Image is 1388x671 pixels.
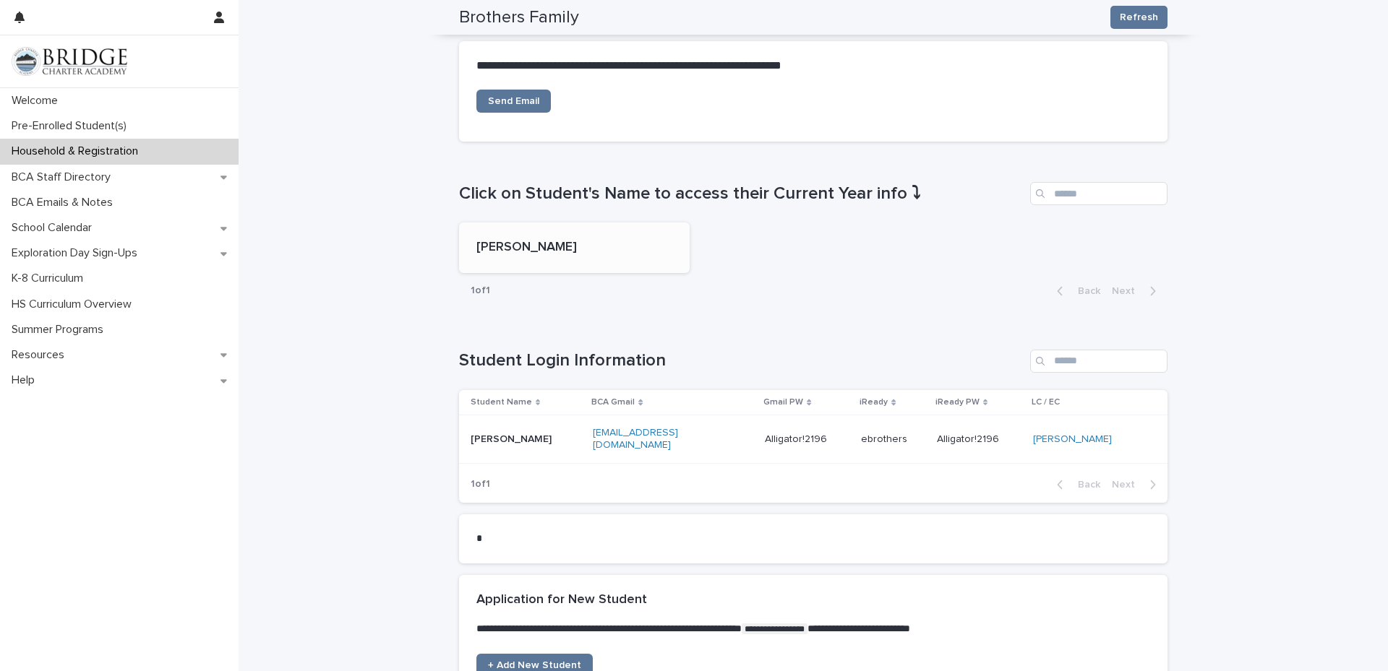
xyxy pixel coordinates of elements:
[861,433,925,446] p: ebrothers
[6,170,122,184] p: BCA Staff Directory
[1112,286,1144,296] span: Next
[459,467,502,502] p: 1 of 1
[1030,350,1168,373] input: Search
[476,90,551,113] a: Send Email
[6,196,124,209] p: BCA Emails & Notes
[1069,286,1100,296] span: Back
[459,7,579,28] h2: Brothers Family
[765,433,849,446] p: Alligator!2196
[459,222,690,273] a: [PERSON_NAME]
[6,119,138,133] p: Pre-Enrolled Student(s)
[6,246,149,260] p: Exploration Day Sign-Ups
[459,350,1024,371] h1: Student Login Information
[459,415,1168,464] tr: [PERSON_NAME][EMAIL_ADDRESS][DOMAIN_NAME]Alligator!2196ebrothersAlligator!2196Alligator!2196 [PER...
[471,433,581,446] p: [PERSON_NAME]
[6,94,69,108] p: Welcome
[6,298,143,311] p: HS Curriculum Overview
[488,660,581,670] span: + Add New Student
[1120,10,1158,25] span: Refresh
[1045,478,1106,491] button: Back
[935,394,980,410] p: iReady PW
[6,323,115,337] p: Summer Programs
[763,394,803,410] p: Gmail PW
[1033,433,1112,446] a: [PERSON_NAME]
[591,394,635,410] p: BCA Gmail
[6,272,95,285] p: K-8 Curriculum
[1106,478,1168,491] button: Next
[937,430,1002,446] p: Alligator!2196
[1032,394,1060,410] p: LC / EC
[1030,182,1168,205] input: Search
[459,273,502,308] p: 1 of 1
[459,183,1024,204] h1: Click on Student's Name to access their Current Year info ⤵
[476,240,672,256] p: [PERSON_NAME]
[1106,285,1168,298] button: Next
[476,592,647,608] h2: Application for New Student
[12,47,127,76] img: V1C1m3IdTEidaUdm9Hs0
[6,348,76,362] p: Resources
[593,428,678,450] a: [EMAIL_ADDRESS][DOMAIN_NAME]
[860,394,888,410] p: iReady
[6,373,46,387] p: Help
[1110,6,1168,29] button: Refresh
[488,96,539,106] span: Send Email
[1069,480,1100,490] span: Back
[1045,285,1106,298] button: Back
[471,394,532,410] p: Student Name
[1112,480,1144,490] span: Next
[6,221,103,235] p: School Calendar
[6,144,150,158] p: Household & Registration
